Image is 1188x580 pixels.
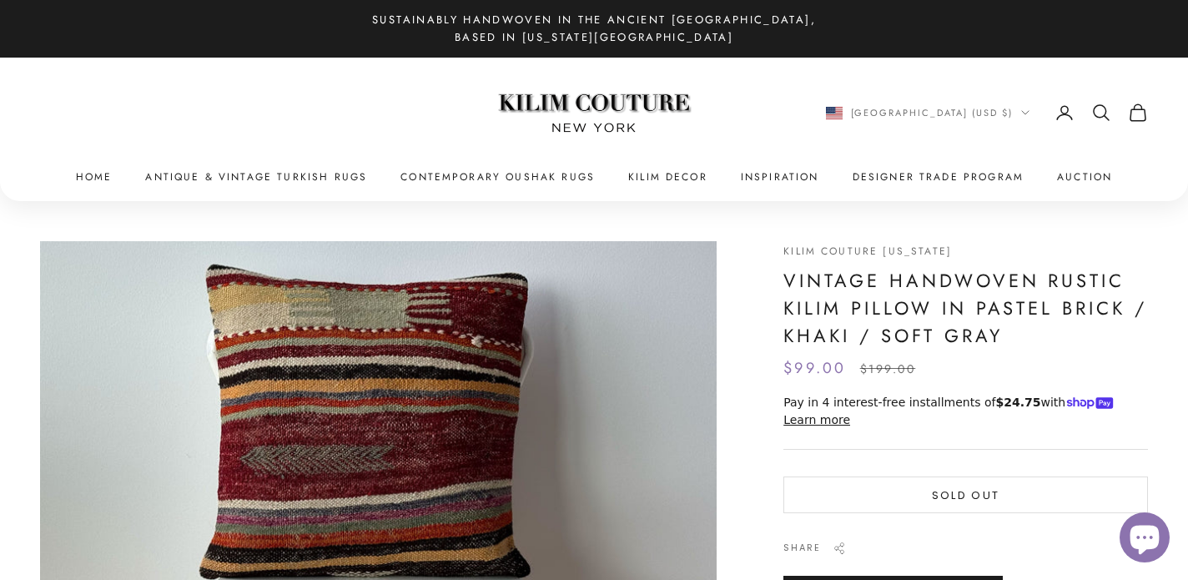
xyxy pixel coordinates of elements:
nav: Primary navigation [40,169,1148,185]
button: Change country or currency [826,105,1030,120]
inbox-online-store-chat: Shopify online store chat [1115,512,1175,567]
a: Designer Trade Program [853,169,1024,185]
p: Sustainably Handwoven in the Ancient [GEOGRAPHIC_DATA], Based in [US_STATE][GEOGRAPHIC_DATA] [360,11,828,47]
button: Share [783,540,846,555]
nav: Secondary navigation [826,103,1149,123]
a: Auction [1057,169,1112,185]
button: Sold out [783,477,1148,513]
compare-at-price: $199.00 [860,360,916,380]
img: United States [826,107,843,119]
img: Logo of Kilim Couture New York [490,73,698,153]
a: Contemporary Oushak Rugs [400,169,595,185]
a: Home [76,169,113,185]
span: Share [783,540,821,555]
a: Kilim Couture [US_STATE] [783,244,952,259]
span: [GEOGRAPHIC_DATA] (USD $) [851,105,1014,120]
h1: Vintage Handwoven Rustic Kilim Pillow in Pastel Brick / Khaki / Soft Gray [783,267,1148,350]
a: Antique & Vintage Turkish Rugs [145,169,367,185]
sale-price: $99.00 [783,356,846,381]
a: Inspiration [741,169,819,185]
summary: Kilim Decor [628,169,707,185]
